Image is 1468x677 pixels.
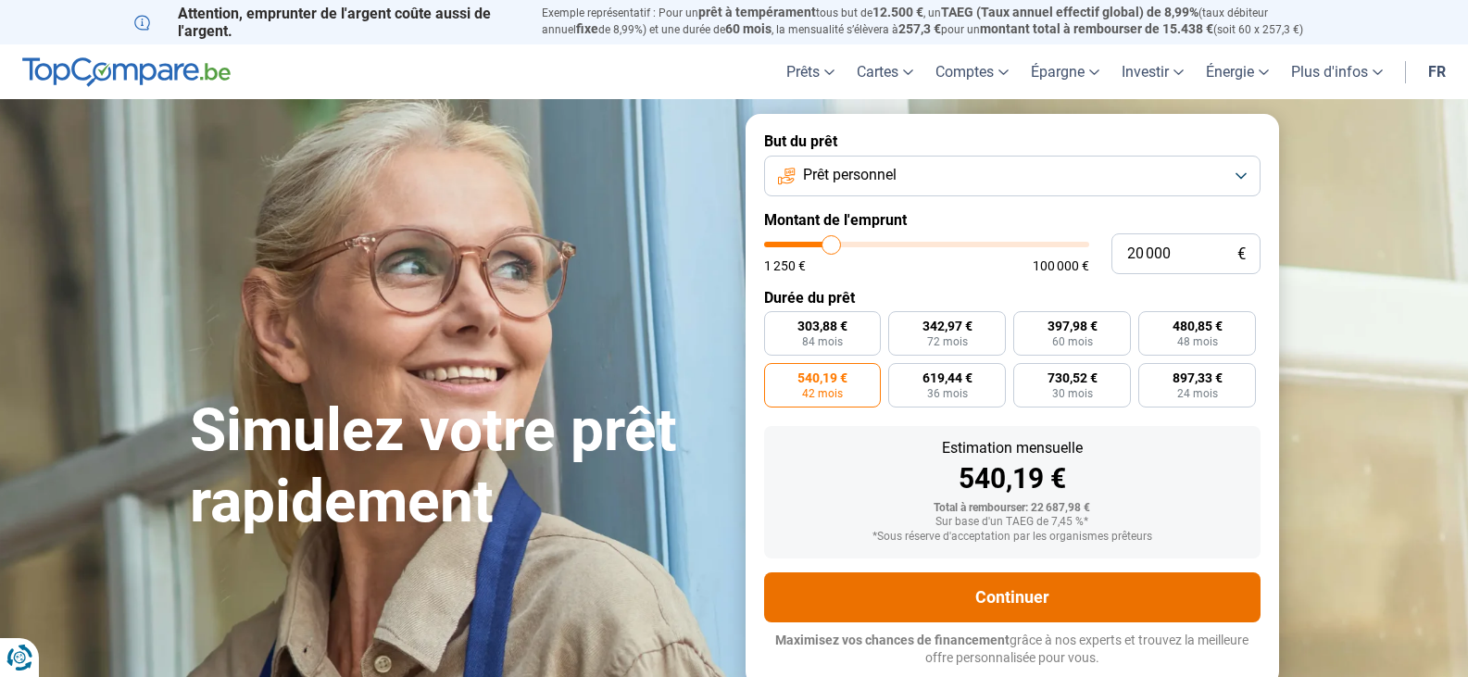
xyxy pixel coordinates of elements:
[1173,371,1223,384] span: 897,33 €
[576,21,598,36] span: fixe
[134,5,520,40] p: Attention, emprunter de l'argent coûte aussi de l'argent.
[1052,336,1093,347] span: 60 mois
[927,388,968,399] span: 36 mois
[764,259,806,272] span: 1 250 €
[779,516,1246,529] div: Sur base d'un TAEG de 7,45 %*
[764,289,1261,307] label: Durée du prêt
[779,441,1246,456] div: Estimation mensuelle
[898,21,941,36] span: 257,3 €
[725,21,772,36] span: 60 mois
[764,632,1261,668] p: grâce à nos experts et trouvez la meilleure offre personnalisée pour vous.
[1173,320,1223,332] span: 480,85 €
[1033,259,1089,272] span: 100 000 €
[779,502,1246,515] div: Total à rembourser: 22 687,98 €
[1020,44,1110,99] a: Épargne
[190,395,723,538] h1: Simulez votre prêt rapidement
[1052,388,1093,399] span: 30 mois
[980,21,1213,36] span: montant total à rembourser de 15.438 €
[922,320,972,332] span: 342,97 €
[542,5,1335,38] p: Exemple représentatif : Pour un tous but de , un (taux débiteur annuel de 8,99%) et une durée de ...
[775,44,846,99] a: Prêts
[698,5,816,19] span: prêt à tempérament
[941,5,1198,19] span: TAEG (Taux annuel effectif global) de 8,99%
[1177,336,1218,347] span: 48 mois
[797,371,847,384] span: 540,19 €
[803,165,897,185] span: Prêt personnel
[922,371,972,384] span: 619,44 €
[779,531,1246,544] div: *Sous réserve d'acceptation par les organismes prêteurs
[1195,44,1280,99] a: Énergie
[775,633,1010,647] span: Maximisez vos chances de financement
[927,336,968,347] span: 72 mois
[1237,246,1246,262] span: €
[802,336,843,347] span: 84 mois
[22,57,231,87] img: TopCompare
[1048,320,1098,332] span: 397,98 €
[1110,44,1195,99] a: Investir
[872,5,923,19] span: 12.500 €
[1048,371,1098,384] span: 730,52 €
[779,465,1246,493] div: 540,19 €
[764,132,1261,150] label: But du prêt
[764,572,1261,622] button: Continuer
[846,44,924,99] a: Cartes
[1417,44,1457,99] a: fr
[764,211,1261,229] label: Montant de l'emprunt
[797,320,847,332] span: 303,88 €
[802,388,843,399] span: 42 mois
[1280,44,1394,99] a: Plus d'infos
[764,156,1261,196] button: Prêt personnel
[1177,388,1218,399] span: 24 mois
[924,44,1020,99] a: Comptes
